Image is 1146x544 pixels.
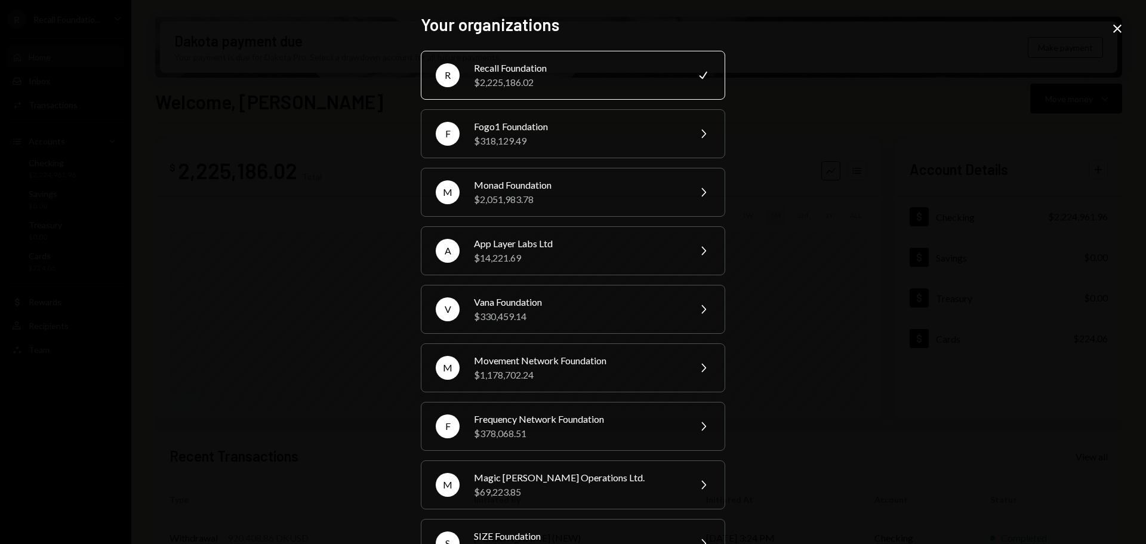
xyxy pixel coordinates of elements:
[474,309,682,324] div: $330,459.14
[474,75,682,90] div: $2,225,186.02
[436,239,460,263] div: A
[421,402,725,451] button: FFrequency Network Foundation$378,068.51
[421,51,725,100] button: RRecall Foundation$2,225,186.02
[436,180,460,204] div: M
[474,426,682,441] div: $378,068.51
[474,192,682,207] div: $2,051,983.78
[474,178,682,192] div: Monad Foundation
[421,168,725,217] button: MMonad Foundation$2,051,983.78
[421,13,725,36] h2: Your organizations
[436,414,460,438] div: F
[474,412,682,426] div: Frequency Network Foundation
[474,61,682,75] div: Recall Foundation
[421,460,725,509] button: MMagic [PERSON_NAME] Operations Ltd.$69,223.85
[421,285,725,334] button: VVana Foundation$330,459.14
[474,354,682,368] div: Movement Network Foundation
[474,251,682,265] div: $14,221.69
[421,109,725,158] button: FFogo1 Foundation$318,129.49
[474,295,682,309] div: Vana Foundation
[436,356,460,380] div: M
[474,471,682,485] div: Magic [PERSON_NAME] Operations Ltd.
[474,529,682,543] div: SIZE Foundation
[421,343,725,392] button: MMovement Network Foundation$1,178,702.24
[474,119,682,134] div: Fogo1 Foundation
[474,485,682,499] div: $69,223.85
[474,236,682,251] div: App Layer Labs Ltd
[436,122,460,146] div: F
[474,134,682,148] div: $318,129.49
[421,226,725,275] button: AApp Layer Labs Ltd$14,221.69
[436,63,460,87] div: R
[436,297,460,321] div: V
[436,473,460,497] div: M
[474,368,682,382] div: $1,178,702.24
